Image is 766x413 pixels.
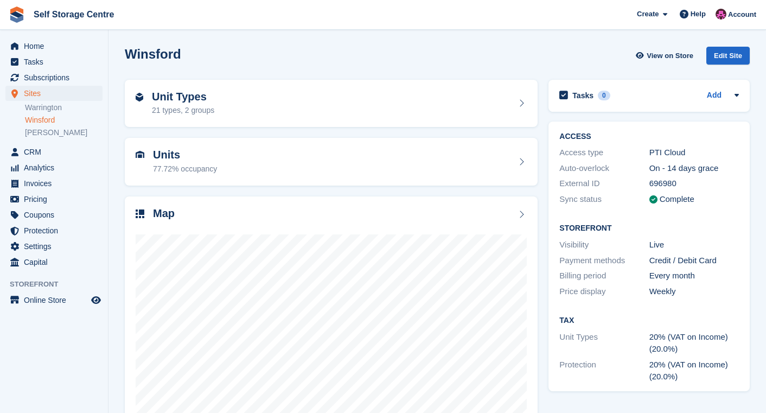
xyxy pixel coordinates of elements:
span: Settings [24,239,89,254]
h2: Unit Types [152,91,214,103]
a: Preview store [90,294,103,307]
div: Credit / Debit Card [649,255,739,267]
span: Analytics [24,160,89,175]
span: Capital [24,255,89,270]
span: CRM [24,144,89,160]
a: Winsford [25,115,103,125]
span: Coupons [24,207,89,223]
a: Add [707,90,722,102]
span: Invoices [24,176,89,191]
span: Pricing [24,192,89,207]
a: menu [5,54,103,69]
span: Subscriptions [24,70,89,85]
div: Sync status [559,193,649,206]
span: Protection [24,223,89,238]
div: Every month [649,270,739,282]
div: Live [649,239,739,251]
div: 696980 [649,177,739,190]
a: Unit Types 21 types, 2 groups [125,80,538,128]
h2: Winsford [125,47,181,61]
span: Home [24,39,89,54]
a: Units 77.72% occupancy [125,138,538,186]
a: Self Storage Centre [29,5,118,23]
img: unit-type-icn-2b2737a686de81e16bb02015468b77c625bbabd49415b5ef34ead5e3b44a266d.svg [136,93,143,101]
a: Warrington [25,103,103,113]
h2: Tasks [572,91,593,100]
a: menu [5,70,103,85]
div: Protection [559,359,649,383]
div: Billing period [559,270,649,282]
a: menu [5,160,103,175]
span: View on Store [647,50,693,61]
div: 21 types, 2 groups [152,105,214,116]
img: unit-icn-7be61d7bf1b0ce9d3e12c5938cc71ed9869f7b940bace4675aadf7bd6d80202e.svg [136,151,144,158]
h2: ACCESS [559,132,739,141]
h2: Tax [559,316,739,325]
a: [PERSON_NAME] [25,128,103,138]
a: menu [5,176,103,191]
span: Sites [24,86,89,101]
div: Price display [559,285,649,298]
a: Edit Site [706,47,750,69]
a: menu [5,207,103,223]
div: External ID [559,177,649,190]
a: menu [5,255,103,270]
div: PTI Cloud [649,147,739,159]
img: stora-icon-8386f47178a22dfd0bd8f6a31ec36ba5ce8667c1dd55bd0f319d3a0aa187defe.svg [9,7,25,23]
span: Help [691,9,706,20]
div: Edit Site [706,47,750,65]
a: menu [5,293,103,308]
h2: Storefront [559,224,739,233]
img: Ben Scott [716,9,726,20]
div: Auto-overlock [559,162,649,175]
div: 0 [598,91,610,100]
span: Tasks [24,54,89,69]
div: Visibility [559,239,649,251]
div: Payment methods [559,255,649,267]
a: menu [5,144,103,160]
a: menu [5,239,103,254]
span: Storefront [10,279,108,290]
a: menu [5,223,103,238]
a: View on Store [634,47,698,65]
h2: Map [153,207,175,220]
h2: Units [153,149,217,161]
img: map-icn-33ee37083ee616e46c38cad1a60f524a97daa1e2b2c8c0bc3eb3415660979fc1.svg [136,209,144,218]
div: 20% (VAT on Income) (20.0%) [649,359,739,383]
div: Unit Types [559,331,649,355]
div: Weekly [649,285,739,298]
a: menu [5,192,103,207]
div: Access type [559,147,649,159]
a: menu [5,39,103,54]
a: menu [5,86,103,101]
div: On - 14 days grace [649,162,739,175]
span: Create [637,9,659,20]
div: 77.72% occupancy [153,163,217,175]
div: 20% (VAT on Income) (20.0%) [649,331,739,355]
div: Complete [660,193,694,206]
span: Account [728,9,756,20]
span: Online Store [24,293,89,308]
